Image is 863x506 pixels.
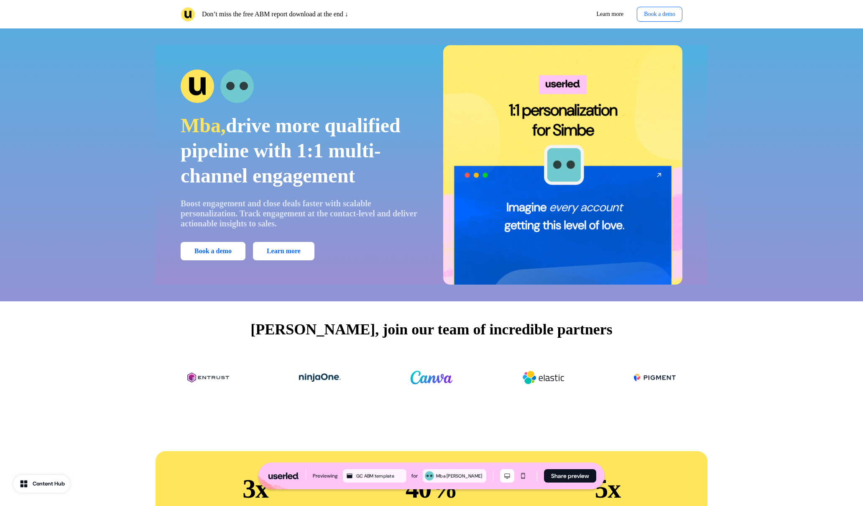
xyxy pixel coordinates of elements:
button: Mobile mode [516,469,530,483]
button: Book a demo [181,242,245,260]
p: Don’t miss the free ABM report download at the end ↓ [202,9,348,19]
div: Mba [PERSON_NAME] [436,472,485,480]
button: Desktop mode [500,469,514,483]
p: [PERSON_NAME], join our team of incredible partners [250,318,613,341]
p: Boost engagement and close deals faster with scalable personalization. Track engagement at the co... [181,198,420,229]
div: Previewing [313,472,338,480]
button: Content Hub [13,475,70,493]
span: Mba, [181,114,226,136]
a: Learn more [253,242,314,260]
p: drive more qualified pipeline with 1:1 multi-channel engagement [181,113,420,188]
div: Content Hub [33,480,65,488]
div: for [411,472,418,480]
div: GC ABM template [356,472,405,480]
a: Learn more [590,7,630,22]
button: Share preview [544,469,596,483]
button: Book a demo [637,7,682,22]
